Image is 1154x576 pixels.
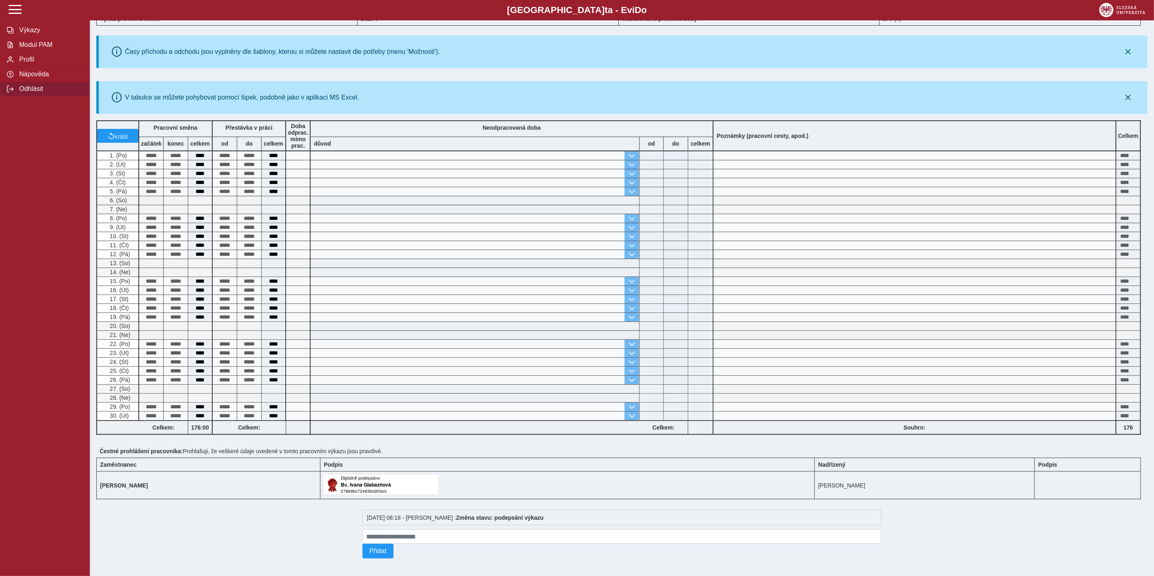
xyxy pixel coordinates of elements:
[108,161,126,168] span: 2. (Út)
[213,140,237,147] b: od
[125,94,359,101] div: V tabulce se můžete pohybovat pomocí šipek, podobně jako v aplikaci MS Excel.
[362,544,394,558] button: Přidat
[108,215,127,222] span: 8. (Po)
[688,140,713,147] b: celkem
[664,140,688,147] b: do
[640,140,663,147] b: od
[1116,424,1140,431] b: 176
[108,188,127,195] span: 5. (Pá)
[818,461,845,468] b: Nadřízený
[108,359,129,365] span: 24. (St)
[188,140,212,147] b: celkem
[108,296,129,302] span: 17. (St)
[635,5,641,15] span: D
[108,332,131,338] span: 21. (Ne)
[1099,3,1145,17] img: logo_web_su.png
[225,124,272,131] b: Přestávka v práci
[108,412,129,419] span: 30. (Út)
[815,472,1035,499] td: [PERSON_NAME]
[108,233,129,239] span: 10. (St)
[139,424,188,431] b: Celkem:
[108,323,130,329] span: 20. (So)
[237,140,261,147] b: do
[97,129,138,143] button: vrátit
[17,85,83,93] span: Odhlásit
[108,251,130,257] span: 12. (Pá)
[108,403,130,410] span: 29. (Po)
[164,140,188,147] b: konec
[108,305,129,311] span: 18. (Čt)
[213,424,286,431] b: Celkem:
[125,48,440,55] div: Časy příchodu a odchodu jsou vyplněny dle šablony, kterou si můžete nastavit dle potřeby (menu 'M...
[288,123,309,149] b: Doba odprac. mimo prac.
[108,368,129,374] span: 25. (Čt)
[639,424,688,431] b: Celkem:
[314,140,331,147] b: důvod
[483,124,540,131] b: Neodpracovaná doba
[108,152,127,159] span: 1. (Po)
[17,27,83,34] span: Výkazy
[114,133,128,139] span: vrátit
[324,461,343,468] b: Podpis
[108,350,129,356] span: 23. (Út)
[1038,461,1057,468] b: Podpis
[108,314,130,320] span: 19. (Pá)
[17,56,83,63] span: Profil
[108,179,126,186] span: 4. (Čt)
[904,424,926,431] b: Souhrn:
[324,475,438,494] img: Digitálně podepsáno uživatelem
[100,448,183,454] b: Čestné prohlášení pracovníka:
[714,133,812,139] b: Poznámky (pracovní cesty, apod.)
[108,341,130,347] span: 22. (Po)
[605,5,607,15] span: t
[362,510,882,525] div: [DATE] 08:18 - [PERSON_NAME] :
[100,482,148,489] b: [PERSON_NAME]
[108,206,127,213] span: 7. (Ne)
[108,197,127,204] span: 6. (So)
[108,260,130,266] span: 13. (So)
[17,71,83,78] span: Nápověda
[17,41,83,49] span: Modul PAM
[96,445,1147,458] div: Prohlašuji, že veškeré údaje uvedené v tomto pracovním výkazu jsou pravdivé.
[108,385,130,392] span: 27. (So)
[641,5,647,15] span: o
[108,269,131,275] span: 14. (Ne)
[108,278,130,284] span: 15. (Po)
[369,547,387,555] span: Přidat
[1118,133,1138,139] b: Celkem
[108,377,130,383] span: 26. (Pá)
[108,287,129,293] span: 16. (Út)
[153,124,197,131] b: Pracovní směna
[262,140,285,147] b: celkem
[108,224,126,230] span: 9. (Út)
[100,461,136,468] b: Zaměstnanec
[139,140,163,147] b: začátek
[188,424,212,431] b: 176:00
[108,242,129,248] span: 11. (Čt)
[456,514,544,521] b: Změna stavu: podepsání výkazu
[108,170,125,177] span: 3. (St)
[24,5,1130,16] b: [GEOGRAPHIC_DATA] a - Evi
[108,394,131,401] span: 28. (Ne)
